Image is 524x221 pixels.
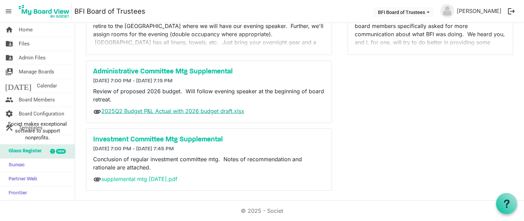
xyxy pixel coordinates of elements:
[93,146,325,152] h6: [DATE] 7:00 PM - [DATE] 7:45 PM
[5,93,13,107] span: people
[440,4,454,18] img: no-profile-picture.svg
[19,93,55,107] span: Board Members
[5,187,27,200] span: Frontier
[19,65,54,79] span: Manage Boards
[504,4,519,18] button: logout
[17,3,74,20] a: My Board View Logo
[5,107,13,121] span: settings
[19,51,46,65] span: Admin Files
[2,5,15,18] span: menu
[5,37,13,51] span: folder_shared
[19,23,33,37] span: Home
[5,172,37,186] span: Partner Web
[19,107,64,121] span: Board Configuration
[93,68,325,76] a: Administrative Committee Mtg Supplemental
[454,4,504,18] a: [PERSON_NAME]
[93,78,325,84] h6: [DATE] 7:00 PM - [DATE] 7:15 PM
[74,4,145,18] a: BFI Board of Trustees
[5,158,25,172] span: Sumac
[355,14,506,63] p: During one of committee meetings this week, one of our board members specifically asked for more ...
[93,175,101,183] span: attachment
[5,51,13,65] span: folder_shared
[374,7,434,17] button: BFI Board of Trustees dropdownbutton
[101,176,177,182] a: supplemental mtg [DATE].pdf
[93,155,325,171] p: Conclusion of regular investment committee mtg. Notes of recommendation and rationale are attached.
[101,108,244,114] a: 2025Q2 Budget P&L Actual with 2026 budget draft.xlsx
[93,14,325,55] p: Fall 2025 Board Retreat and Mtg. We will begin at the dining hall at 5:30 PM and then retire to t...
[3,121,72,141] span: Societ makes exceptional software to support nonprofits.
[5,65,13,79] span: switch_account
[17,3,72,20] img: My Board View Logo
[93,136,325,144] a: Investment Committee Mtg Supplemental
[241,207,283,214] a: © 2025 - Societ
[5,23,13,37] span: home
[56,149,66,154] div: new
[37,79,57,93] span: Calendar
[5,79,31,93] span: [DATE]
[19,37,30,51] span: Files
[93,87,325,103] p: Review of proposed 2026 budget. Will follow evening speaker at the beginning of board retreat.
[93,108,101,116] span: attachment
[5,144,42,158] span: Glass Register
